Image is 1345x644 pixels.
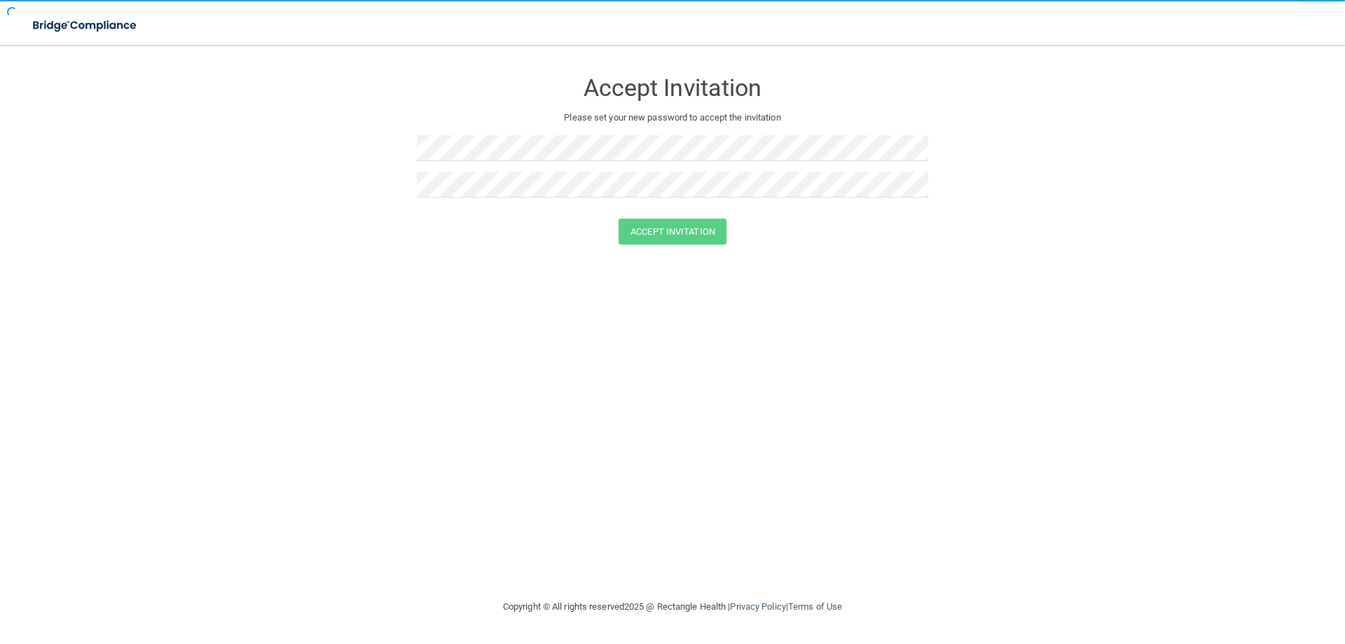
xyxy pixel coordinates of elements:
button: Accept Invitation [619,219,726,245]
p: Please set your new password to accept the invitation [427,109,918,126]
h3: Accept Invitation [417,75,928,101]
div: Copyright © All rights reserved 2025 @ Rectangle Health | | [417,584,928,629]
a: Privacy Policy [730,601,785,612]
img: bridge_compliance_login_screen.278c3ca4.svg [21,11,150,40]
a: Terms of Use [788,601,842,612]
